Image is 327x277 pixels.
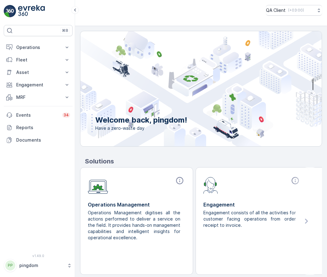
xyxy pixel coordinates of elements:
[19,262,64,269] p: pingdom
[4,109,73,121] a: Events34
[4,134,73,146] a: Documents
[4,259,73,272] button: PPpingdom
[288,8,304,13] p: ( +03:00 )
[4,66,73,79] button: Asset
[16,137,70,143] p: Documents
[203,210,296,228] p: Engagement consists of all the activities for customer facing operations from order receipt to in...
[88,176,108,194] img: module-icon
[203,201,301,208] p: Engagement
[85,157,322,166] p: Solutions
[18,5,45,17] img: logo_light-DOdMpM7g.png
[95,125,187,131] span: Have a zero-waste day
[4,5,16,17] img: logo
[88,201,185,208] p: Operations Management
[266,5,322,16] button: QA Client(+03:00)
[4,54,73,66] button: Fleet
[52,31,322,146] img: city illustration
[203,176,218,194] img: module-icon
[4,121,73,134] a: Reports
[16,94,60,100] p: MRF
[4,254,73,258] span: v 1.49.0
[16,69,60,75] p: Asset
[16,44,60,51] p: Operations
[64,113,69,118] p: 34
[95,115,187,125] p: Welcome back, pingdom!
[4,91,73,104] button: MRF
[266,7,286,13] p: QA Client
[16,57,60,63] p: Fleet
[16,82,60,88] p: Engagement
[16,124,70,131] p: Reports
[5,260,15,270] div: PP
[88,210,180,241] p: Operations Management digitises all the actions performed to deliver a service on the field. It p...
[16,112,59,118] p: Events
[4,41,73,54] button: Operations
[4,79,73,91] button: Engagement
[62,28,68,33] p: ⌘B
